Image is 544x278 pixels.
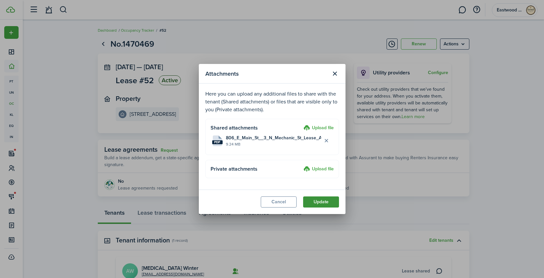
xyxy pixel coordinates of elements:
[226,134,321,141] span: 806_E_Main_St__3_N_Mechanic_St_Lease_Agreeme.pdf
[261,196,297,208] button: Cancel
[211,165,301,173] h4: Private attachments
[205,67,328,80] modal-title: Attachments
[211,124,301,132] h4: Shared attachments
[212,135,223,146] file-icon: File
[205,90,339,114] p: Here you can upload any additional files to share with the tenant (Shared attachments) or files t...
[330,68,341,79] button: Close modal
[226,141,321,147] file-size: 9.24 MB
[212,140,223,144] file-extension: pdf
[321,135,332,147] button: Delete file
[303,196,339,208] button: Update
